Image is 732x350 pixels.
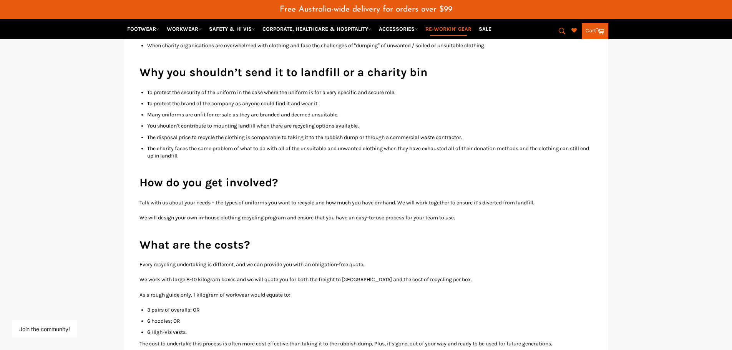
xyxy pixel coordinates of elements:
a: RE-WORKIN' GEAR [422,22,475,36]
p: Every recycling undertaking is different, and we can provide you with an obligation-free quote. [139,261,593,268]
p: As a rough guide only, 1 kilogram of workwear would equate to: [139,291,593,299]
h2: What are the costs? [139,237,593,253]
li: You shouldn’t contribute to mounting landfill when there are recycling options available. [147,122,593,129]
li: The disposal price to recycle the clothing is comparable to taking it to the rubbish dump or thro... [147,134,593,141]
span: Free Australia-wide delivery for orders over $99 [280,5,452,13]
li: When charity organisations are overwhelmed with clothing and face the challenges of “dumping” of ... [147,42,593,49]
li: Many uniforms are unfit for re-sale as they are branded and deemed unsuitable. [147,111,593,118]
p: The cost to undertake this process is often more cost effective than taking it to the rubbish dum... [139,340,593,347]
a: SAFETY & HI VIS [206,22,258,36]
h2: Why you shouldn’t send it to landfill or a charity bin [139,65,593,80]
li: To protect the security of the uniform in the case where the uniform is for a very specific and s... [147,89,593,96]
a: FOOTWEAR [124,22,163,36]
p: We work with large 8-10 kilogram boxes and we will quote you for both the freight to [GEOGRAPHIC_... [139,276,593,283]
li: The charity faces the same problem of what to do with all of the unsuitable and unwanted clothing... [147,145,593,160]
h2: How do you get involved? [139,175,593,191]
li: 6 hoodies; OR [147,317,593,325]
a: ACCESSORIES [376,22,421,36]
a: Cart [582,23,608,39]
p: Talk with us about your needs – the types of uniforms you want to recycle and how much you have o... [139,199,593,206]
li: To protect the brand of the company as anyone could find it and wear it. [147,100,593,107]
li: 3 pairs of overalls; OR [147,306,593,314]
a: WORKWEAR [164,22,205,36]
li: 6 High-Vis vests. [147,328,593,336]
a: SALE [476,22,495,36]
a: CORPORATE, HEALTHCARE & HOSPITALITY [259,22,375,36]
p: We will design your own in-house clothing recycling program and ensure that you have an easy-to-u... [139,214,593,221]
button: Join the community! [19,326,70,332]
